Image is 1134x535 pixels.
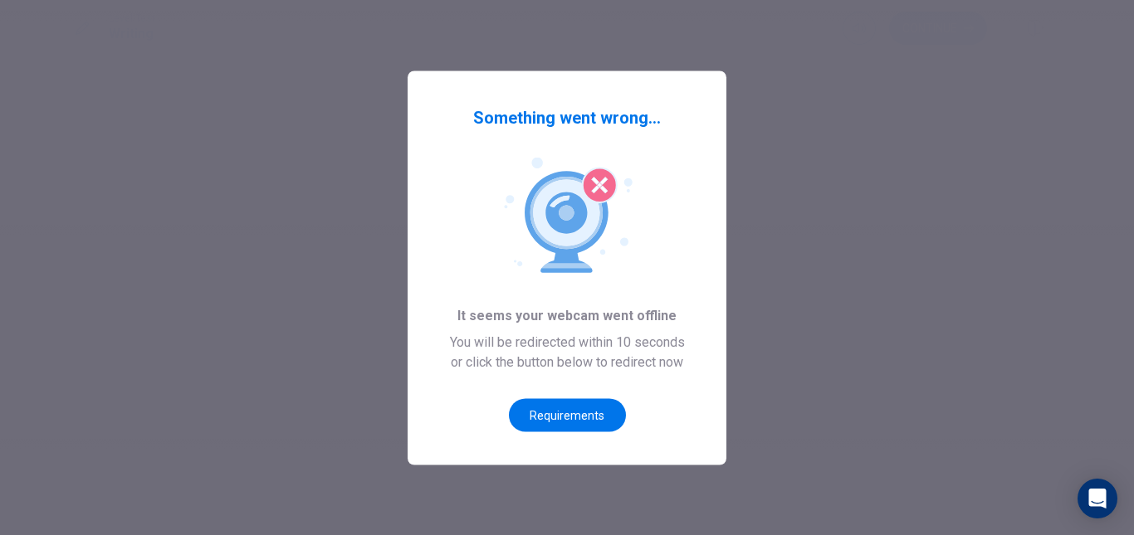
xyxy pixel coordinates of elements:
[1078,479,1117,518] div: Open Intercom Messenger
[473,104,661,130] span: Something went wrong...
[457,305,677,325] span: It seems your webcam went offline
[450,332,685,352] span: You will be redirected within 10 seconds
[451,352,683,372] span: or click the button below to redirect now
[501,157,633,273] img: Webcam
[509,398,626,431] button: Requirements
